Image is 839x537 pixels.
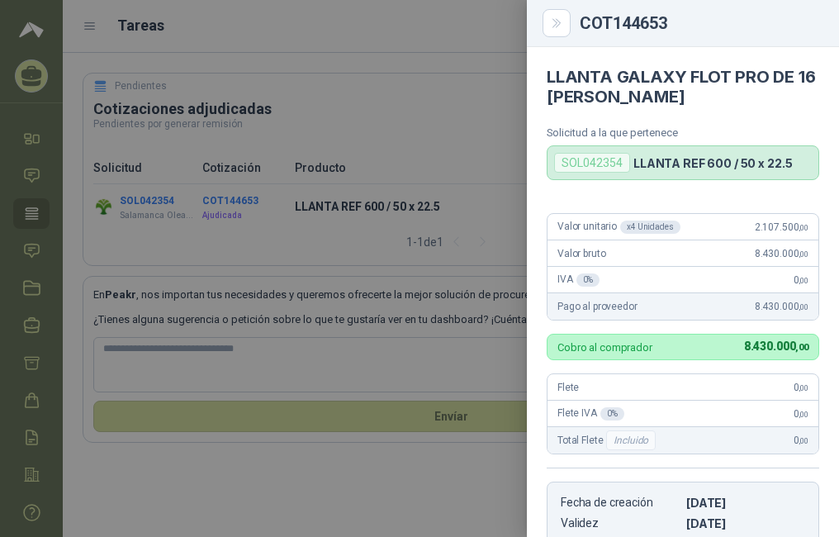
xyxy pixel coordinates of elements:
p: [DATE] [686,516,805,530]
span: 0 [794,435,808,446]
span: Flete [557,382,579,393]
span: Total Flete [557,430,659,450]
div: Incluido [606,430,656,450]
span: Pago al proveedor [557,301,638,312]
span: Valor bruto [557,248,605,259]
div: 0 % [600,407,624,421]
p: LLANTA REF 600 / 50 x 22.5 [633,156,792,170]
span: 0 [794,408,808,420]
p: Validez [561,516,680,530]
div: 0 % [576,273,600,287]
span: ,00 [799,410,808,419]
p: Fecha de creación [561,496,680,510]
div: SOL042354 [554,153,630,173]
span: ,00 [799,276,808,285]
span: IVA [557,273,600,287]
span: 0 [794,274,808,286]
p: Solicitud a la que pertenece [547,126,819,139]
span: ,00 [799,302,808,311]
p: [DATE] [686,496,805,510]
span: 8.430.000 [744,340,808,353]
span: 8.430.000 [755,301,808,312]
h4: LLANTA GALAXY FLOT PRO DE 16 [PERSON_NAME] [547,67,819,107]
span: ,00 [795,342,808,353]
span: ,00 [799,223,808,232]
button: Close [547,13,566,33]
div: COT144653 [580,15,819,31]
span: 2.107.500 [755,221,808,233]
div: x 4 Unidades [620,221,680,234]
span: ,00 [799,249,808,259]
span: 0 [794,382,808,393]
span: ,00 [799,436,808,445]
span: ,00 [799,383,808,392]
span: 8.430.000 [755,248,808,259]
span: Flete IVA [557,407,624,421]
p: Cobro al comprador [557,342,652,353]
span: Valor unitario [557,221,680,234]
